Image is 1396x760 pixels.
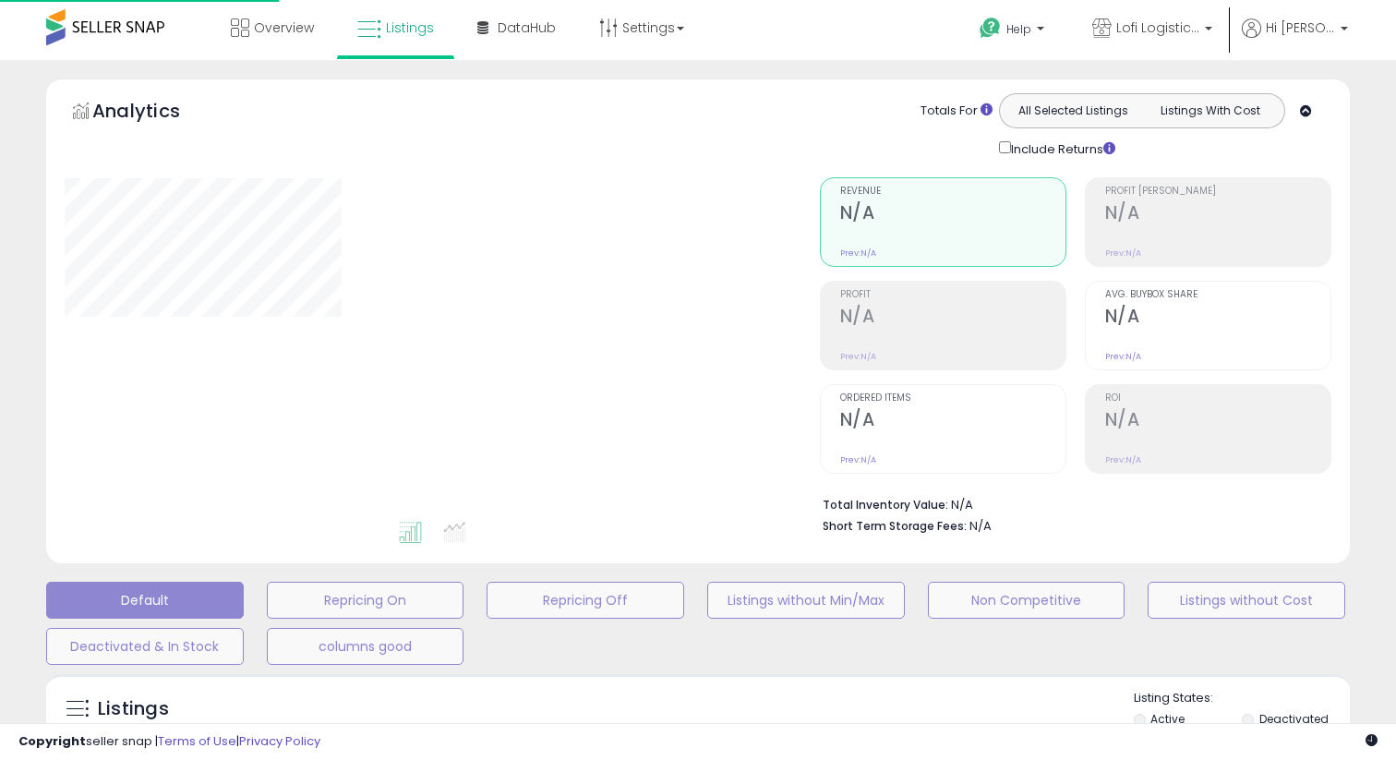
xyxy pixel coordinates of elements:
[1266,18,1335,37] span: Hi [PERSON_NAME]
[1141,99,1279,123] button: Listings With Cost
[1105,202,1330,227] h2: N/A
[1148,582,1345,619] button: Listings without Cost
[46,628,244,665] button: Deactivated & In Stock
[267,582,464,619] button: Repricing On
[840,454,876,465] small: Prev: N/A
[969,517,992,535] span: N/A
[267,628,464,665] button: columns good
[1105,409,1330,434] h2: N/A
[840,351,876,362] small: Prev: N/A
[92,98,216,128] h5: Analytics
[254,18,314,37] span: Overview
[1242,18,1348,60] a: Hi [PERSON_NAME]
[965,3,1063,60] a: Help
[46,582,244,619] button: Default
[928,582,1125,619] button: Non Competitive
[498,18,556,37] span: DataHub
[1105,187,1330,197] span: Profit [PERSON_NAME]
[823,497,948,513] b: Total Inventory Value:
[1105,306,1330,331] h2: N/A
[1105,393,1330,404] span: ROI
[921,103,993,120] div: Totals For
[985,138,1137,159] div: Include Returns
[840,306,1065,331] h2: N/A
[487,582,684,619] button: Repricing Off
[386,18,434,37] span: Listings
[840,187,1065,197] span: Revenue
[823,492,1318,514] li: N/A
[840,247,876,259] small: Prev: N/A
[840,393,1065,404] span: Ordered Items
[1105,290,1330,300] span: Avg. Buybox Share
[1116,18,1199,37] span: Lofi Logistics LLC
[979,17,1002,40] i: Get Help
[18,732,86,750] strong: Copyright
[1006,21,1031,37] span: Help
[840,409,1065,434] h2: N/A
[840,290,1065,300] span: Profit
[823,518,967,534] b: Short Term Storage Fees:
[707,582,905,619] button: Listings without Min/Max
[1005,99,1142,123] button: All Selected Listings
[1105,247,1141,259] small: Prev: N/A
[1105,351,1141,362] small: Prev: N/A
[840,202,1065,227] h2: N/A
[1105,454,1141,465] small: Prev: N/A
[18,733,320,751] div: seller snap | |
